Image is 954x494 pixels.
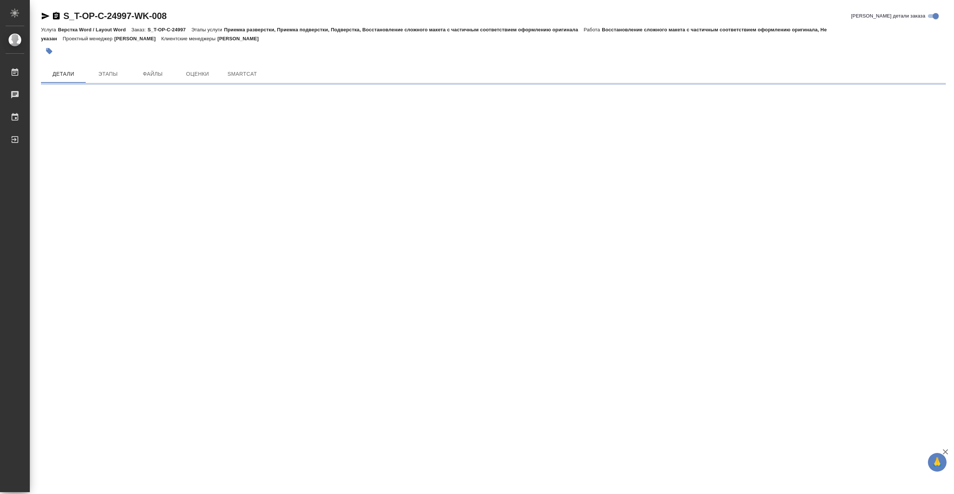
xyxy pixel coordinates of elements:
[851,12,925,20] span: [PERSON_NAME] детали заказа
[63,36,114,41] p: Проектный менеджер
[217,36,264,41] p: [PERSON_NAME]
[191,27,224,32] p: Этапы услуги
[928,453,947,472] button: 🙏
[161,36,218,41] p: Клиентские менеджеры
[135,69,171,79] span: Файлы
[63,11,167,21] a: S_T-OP-C-24997-WK-008
[584,27,602,32] p: Работа
[45,69,81,79] span: Детали
[224,69,260,79] span: SmartCat
[224,27,584,32] p: Приемка разверстки, Приемка подверстки, Подверстка, Восстановление сложного макета с частичным со...
[52,12,61,21] button: Скопировать ссылку
[58,27,131,32] p: Верстка Word / Layout Word
[41,27,58,32] p: Услуга
[148,27,191,32] p: S_T-OP-C-24997
[114,36,161,41] p: [PERSON_NAME]
[41,12,50,21] button: Скопировать ссылку для ЯМессенджера
[90,69,126,79] span: Этапы
[180,69,215,79] span: Оценки
[41,43,57,59] button: Добавить тэг
[132,27,148,32] p: Заказ:
[931,454,944,470] span: 🙏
